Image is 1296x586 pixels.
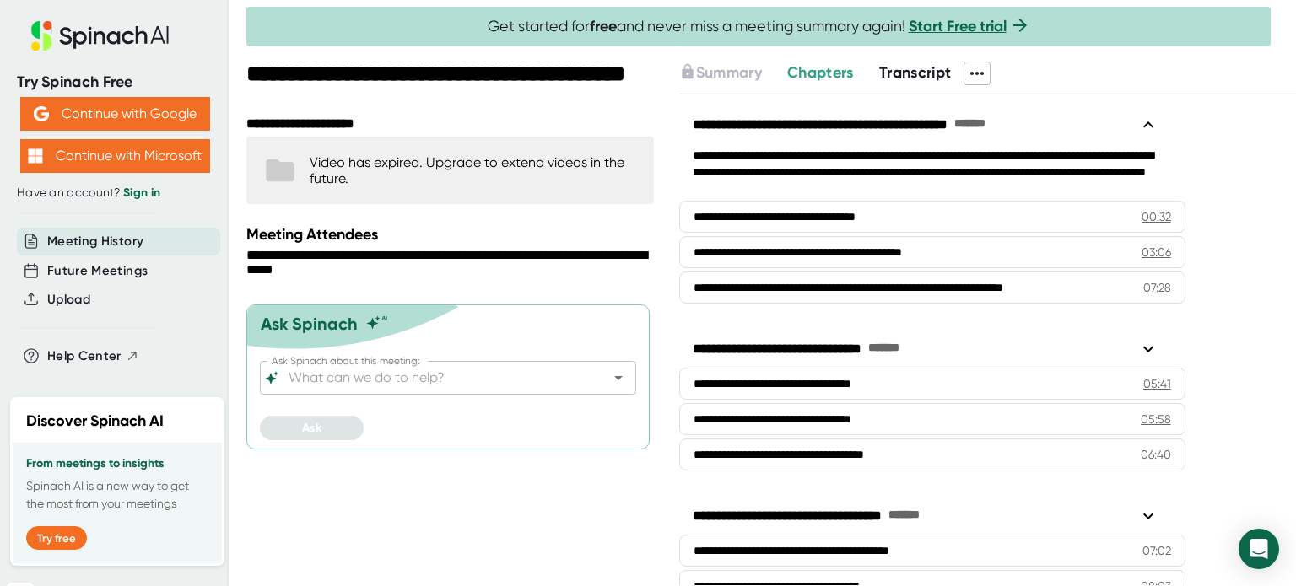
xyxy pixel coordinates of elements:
a: Start Free trial [909,17,1007,35]
button: Future Meetings [47,261,148,281]
div: 05:41 [1143,375,1171,392]
div: Video has expired. Upgrade to extend videos in the future. [310,154,637,186]
div: 07:02 [1142,542,1171,559]
button: Meeting History [47,232,143,251]
div: 00:32 [1142,208,1171,225]
div: 05:58 [1141,411,1171,427]
button: Try free [26,526,87,550]
h2: Discover Spinach AI [26,410,164,433]
b: free [590,17,617,35]
button: Help Center [47,347,139,366]
button: Chapters [787,62,854,84]
div: Ask Spinach [261,314,358,334]
span: Ask [302,421,321,435]
h3: From meetings to insights [26,457,208,470]
div: 06:40 [1141,446,1171,463]
span: Get started for and never miss a meeting summary again! [488,17,1030,36]
span: Help Center [47,347,121,366]
span: Chapters [787,63,854,82]
div: Meeting Attendees [246,225,658,244]
p: Spinach AI is a new way to get the most from your meetings [26,477,208,513]
input: What can we do to help? [285,366,581,390]
img: Aehbyd4JwY73AAAAAElFTkSuQmCC [34,106,49,121]
div: 03:06 [1142,244,1171,261]
button: Upload [47,290,90,309]
a: Sign in [123,185,160,200]
div: Open Intercom Messenger [1239,529,1279,569]
div: Try Spinach Free [17,73,213,92]
div: Have an account? [17,185,213,201]
div: 07:28 [1143,279,1171,296]
span: Summary [696,63,762,82]
button: Continue with Microsoft [20,139,210,173]
button: Summary [679,62,762,84]
button: Ask [260,416,364,440]
button: Continue with Google [20,97,210,131]
div: Upgrade to access [679,62,787,85]
button: Transcript [879,62,952,84]
span: Transcript [879,63,952,82]
button: Open [607,366,630,390]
